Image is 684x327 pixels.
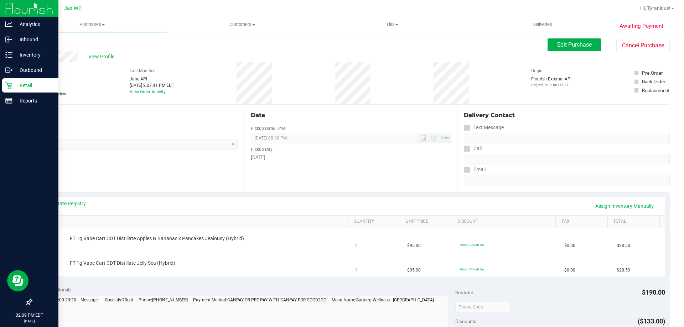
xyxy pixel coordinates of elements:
[317,21,467,28] span: Tills
[523,21,562,28] span: Deliveries
[548,38,601,51] button: Edit Purchase
[167,17,317,32] a: Customers
[464,154,670,164] input: Format: (999) 999-9999
[460,243,484,247] span: 70cdt: 70% off line
[613,219,657,225] a: Total
[531,68,543,74] label: Origin
[5,82,12,89] inline-svg: Retail
[251,154,450,161] div: [DATE]
[31,111,238,120] div: Location
[12,66,55,74] p: Outbound
[130,82,174,89] div: [DATE] 2:07:41 PM EDT
[531,82,571,88] p: Original ID: 316611483
[5,36,12,43] inline-svg: Inbound
[251,111,450,120] div: Date
[406,219,449,225] a: Unit Price
[5,51,12,58] inline-svg: Inventory
[130,76,174,82] div: Jane API
[561,219,605,225] a: Tax
[460,268,484,271] span: 70cdt: 70% off line
[70,235,244,242] span: FT 1g Vape Cart CDT Distillate Apples N Bananas x Pancakes Jealousy (Hybrid)
[17,17,167,32] a: Purchases
[3,318,55,324] p: [DATE]
[130,68,156,74] label: Last Modified
[407,242,421,249] span: $95.00
[5,97,12,104] inline-svg: Reports
[564,242,575,249] span: $0.00
[464,164,486,175] label: Email
[12,96,55,105] p: Reports
[620,22,663,30] span: Awaiting Payment
[12,20,55,28] p: Analytics
[617,267,630,274] span: $28.50
[3,312,55,318] p: 02:09 PM EDT
[531,76,571,88] div: Flourish External API
[12,35,55,44] p: Inbound
[17,21,167,28] span: Purchases
[12,51,55,59] p: Inventory
[464,111,670,120] div: Delivery Contact
[591,200,658,212] a: Assign Inventory Manually
[7,270,28,291] iframe: Resource center
[130,89,166,94] a: View Order Activity
[5,67,12,74] inline-svg: Outbound
[642,69,663,77] div: Pre-Order
[464,143,482,154] label: Call
[355,242,357,249] span: 1
[467,17,617,32] a: Deliveries
[317,17,467,32] a: Tills
[355,267,357,274] span: 1
[642,289,665,296] span: $190.00
[42,219,345,225] a: SKU
[88,53,117,60] span: View Profile
[464,122,504,133] label: Text Message
[464,133,670,143] input: Format: (999) 999-9999
[457,219,553,225] a: Discount
[455,302,511,312] input: Promo Code
[617,242,630,249] span: $28.50
[354,219,397,225] a: Quantity
[616,39,670,52] button: Cancel Purchase
[43,200,86,207] a: View State Registry
[167,21,317,28] span: Customers
[642,87,669,94] div: Replacement
[70,260,175,267] span: FT 1g Vape Cart CDT Distillate Jelly Sea (Hybrid)
[640,5,670,11] span: Hi, Tyranique!
[455,290,473,295] span: Subtotal
[64,5,82,11] span: Jax WC
[557,41,592,48] span: Edit Purchase
[407,267,421,274] span: $95.00
[251,146,273,153] label: Pickup Day
[251,125,285,132] label: Pickup Date/Time
[564,267,575,274] span: $0.00
[638,317,665,325] span: ($133.00)
[5,21,12,28] inline-svg: Analytics
[12,81,55,90] p: Retail
[642,78,665,85] div: Back Order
